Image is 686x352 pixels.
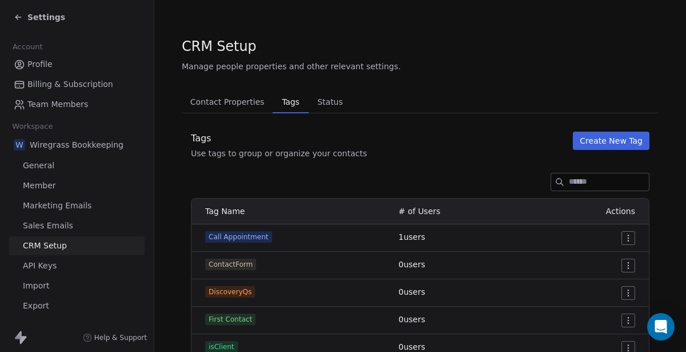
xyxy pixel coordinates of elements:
[9,156,145,175] a: General
[205,231,272,243] span: Call Appointment
[23,260,57,272] span: API Keys
[23,180,56,192] span: Member
[191,148,367,159] div: Use tags to group or organize your contacts
[9,196,145,215] a: Marketing Emails
[9,296,145,315] a: Export
[23,280,49,292] span: Import
[9,236,145,255] a: CRM Setup
[23,220,73,232] span: Sales Emails
[205,286,255,298] span: DiscoveryQs
[9,75,145,94] a: Billing & Subscription
[83,333,147,342] a: Help & Support
[606,207,635,216] span: Actions
[398,315,425,324] span: 0 users
[191,132,367,145] div: Tags
[205,259,256,270] span: ContactForm
[23,200,91,212] span: Marketing Emails
[186,94,269,110] span: Contact Properties
[23,240,67,252] span: CRM Setup
[647,313,675,341] div: Open Intercom Messenger
[9,176,145,195] a: Member
[27,98,88,110] span: Team Members
[94,333,147,342] span: Help & Support
[573,132,649,150] button: Create New Tag
[23,300,49,312] span: Export
[205,207,245,216] span: Tag Name
[398,342,425,351] span: 0 users
[182,61,401,72] span: Manage people properties and other relevant settings.
[9,216,145,235] a: Sales Emails
[23,160,54,172] span: General
[9,55,145,74] a: Profile
[27,58,53,70] span: Profile
[313,94,348,110] span: Status
[9,256,145,275] a: API Keys
[14,139,25,151] span: W
[398,260,425,269] span: 0 users
[9,276,145,295] a: Import
[27,78,113,90] span: Billing & Subscription
[9,95,145,114] a: Team Members
[277,94,304,110] span: Tags
[7,118,58,135] span: Workspace
[27,11,65,23] span: Settings
[182,38,256,55] span: CRM Setup
[30,139,123,151] span: Wiregrass Bookkeeping
[205,314,256,325] span: First Contact
[398,287,425,296] span: 0 users
[14,11,65,23] a: Settings
[7,38,47,56] span: Account
[398,232,425,242] span: 1 users
[398,207,440,216] span: # of Users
